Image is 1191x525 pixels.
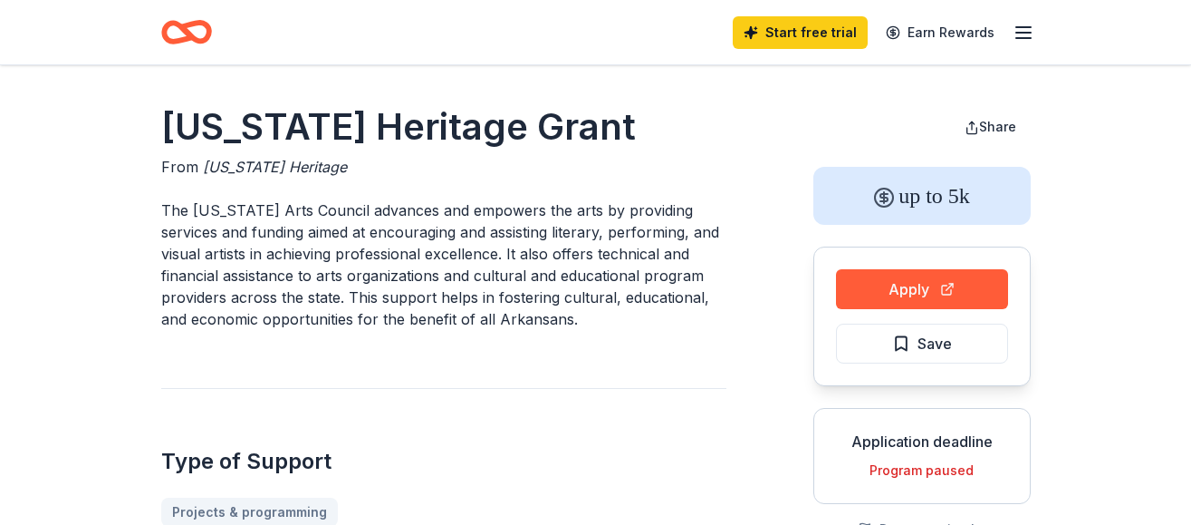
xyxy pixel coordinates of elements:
button: Apply [836,269,1008,309]
h1: [US_STATE] Heritage Grant [161,102,726,152]
a: Home [161,11,212,53]
div: Program paused [829,460,1015,481]
div: Application deadline [829,431,1015,452]
div: up to 5k [813,167,1031,225]
a: Start free trial [733,16,868,49]
span: Share [979,119,1016,134]
span: [US_STATE] Heritage [203,158,347,176]
p: The [US_STATE] Arts Council advances and empowers the arts by providing services and funding aime... [161,199,726,330]
button: Share [950,109,1031,145]
span: Save [917,332,952,355]
button: Save [836,324,1008,364]
a: Earn Rewards [875,16,1005,49]
h2: Type of Support [161,447,726,476]
div: From [161,156,726,178]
